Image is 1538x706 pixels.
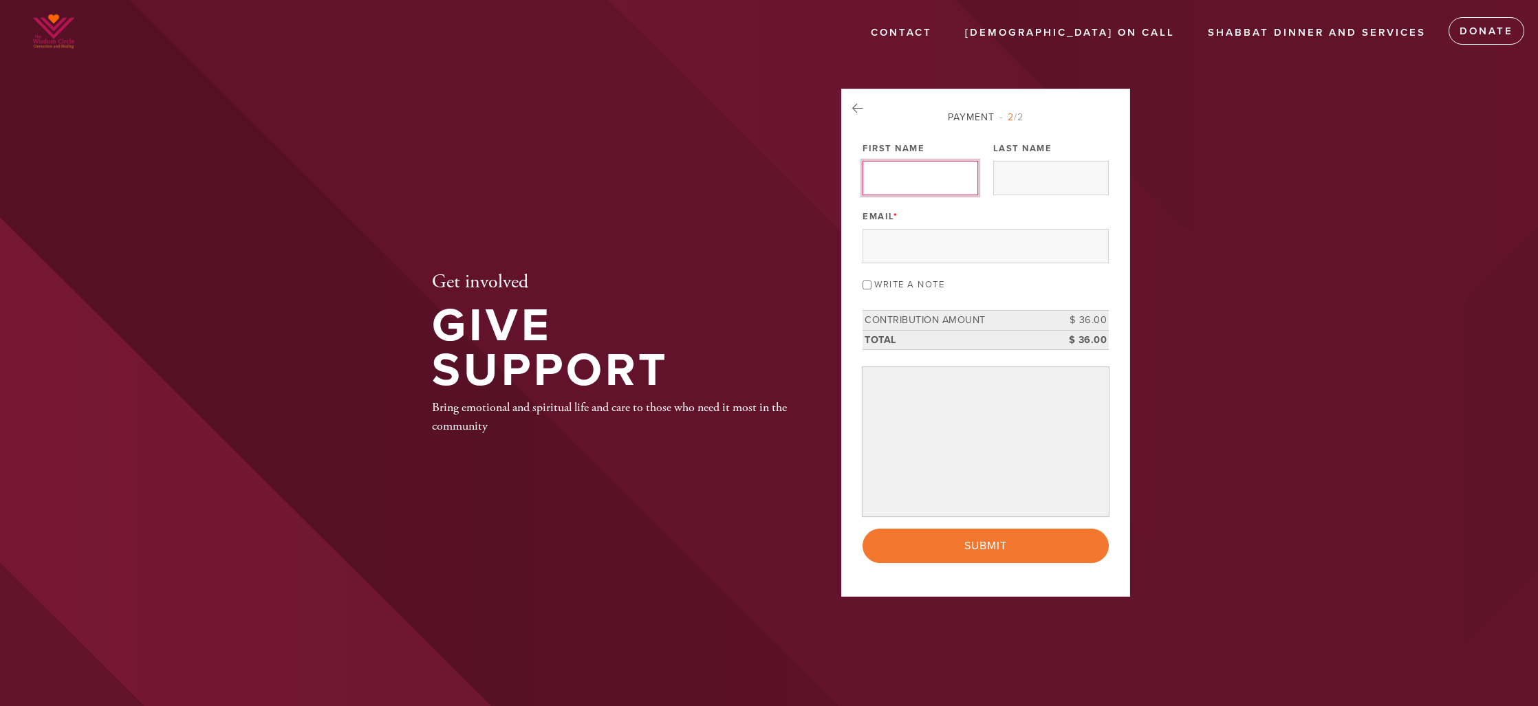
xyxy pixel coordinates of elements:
[1047,311,1109,331] td: $ 36.00
[993,142,1052,155] label: Last Name
[865,370,1106,513] iframe: Secure payment input frame
[1198,20,1436,46] a: Shabbat Dinner and Services
[893,211,898,222] span: This field is required.
[863,142,924,155] label: First Name
[432,398,797,435] div: Bring emotional and spiritual life and care to those who need it most in the community
[432,271,797,294] h2: Get involved
[863,529,1109,563] input: Submit
[999,111,1023,123] span: /2
[863,311,1047,331] td: Contribution Amount
[863,330,1047,350] td: Total
[863,210,898,223] label: Email
[1008,111,1014,123] span: 2
[874,279,944,290] label: Write a note
[863,110,1109,124] div: Payment
[860,20,942,46] a: Contact
[955,20,1185,46] a: [DEMOGRAPHIC_DATA] On Call
[21,7,87,56] img: WhatsApp%20Image%202025-03-14%20at%2002.png
[432,304,797,393] h1: Give Support
[1449,17,1524,45] a: Donate
[1047,330,1109,350] td: $ 36.00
